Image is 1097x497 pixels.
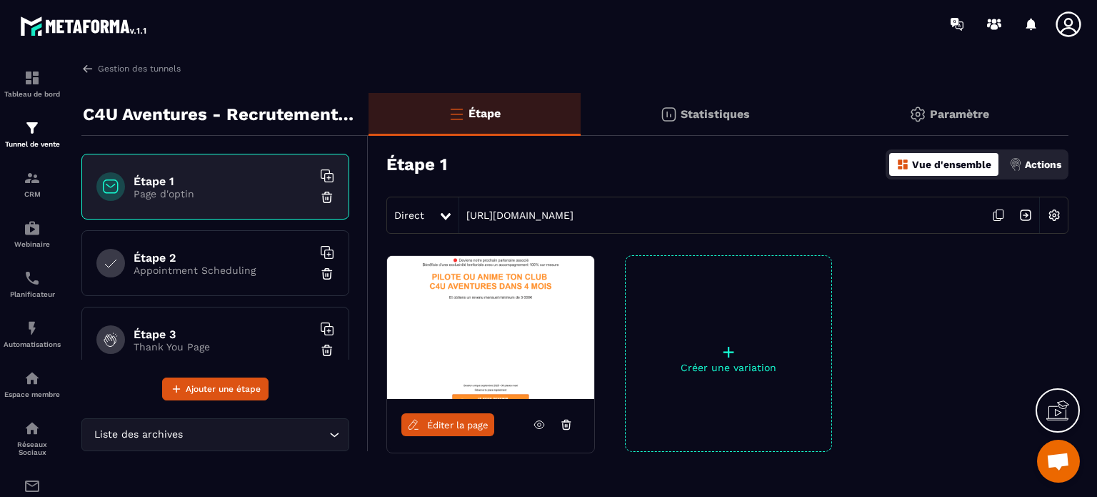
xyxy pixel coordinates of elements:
img: stats.20deebd0.svg [660,106,677,123]
img: bars-o.4a397970.svg [448,105,465,122]
p: Tableau de bord [4,90,61,98]
h6: Étape 3 [134,328,312,341]
span: Éditer la page [427,420,489,430]
p: Thank You Page [134,341,312,353]
img: social-network [24,420,41,437]
img: scheduler [24,270,41,287]
p: Tunnel de vente [4,140,61,148]
p: + [626,342,831,362]
img: trash [320,343,334,358]
a: automationsautomationsAutomatisations [4,309,61,359]
p: Étape [469,107,501,120]
img: trash [320,190,334,205]
p: Espace membre [4,390,61,398]
p: Appointment Scheduling [134,265,312,276]
p: Planificateur [4,290,61,298]
a: automationsautomationsWebinaire [4,209,61,259]
span: Liste des archives [91,427,186,443]
img: email [24,478,41,495]
img: formation [24,69,41,87]
p: CRM [4,190,61,198]
img: trash [320,267,334,281]
a: social-networksocial-networkRéseaux Sociaux [4,409,61,467]
img: dashboard-orange.40269519.svg [896,158,909,171]
a: automationsautomationsEspace membre [4,359,61,409]
a: schedulerschedulerPlanificateur [4,259,61,309]
img: formation [24,119,41,137]
p: Vue d'ensemble [912,159,991,170]
p: Actions [1025,159,1061,170]
img: actions.d6e523a2.png [1009,158,1022,171]
img: setting-w.858f3a88.svg [1041,202,1068,229]
a: Ouvrir le chat [1037,440,1080,483]
img: automations [24,370,41,387]
img: formation [24,169,41,187]
button: Ajouter une étape [162,378,269,400]
p: Créer une variation [626,362,831,373]
h6: Étape 2 [134,251,312,265]
a: formationformationCRM [4,159,61,209]
p: Réseaux Sociaux [4,441,61,456]
p: Automatisations [4,340,61,348]
a: Éditer la page [401,413,494,436]
h3: Étape 1 [386,154,447,174]
img: arrow-next.bcc2205e.svg [1012,202,1039,229]
p: Statistiques [681,107,750,121]
p: Paramètre [930,107,989,121]
p: Webinaire [4,240,61,248]
span: Direct [394,210,424,221]
a: formationformationTunnel de vente [4,109,61,159]
h6: Étape 1 [134,174,312,188]
p: C4U Aventures - Recrutement Gestionnaires [83,100,358,129]
p: Page d'optin [134,188,312,200]
img: arrow [81,62,94,75]
a: formationformationTableau de bord [4,59,61,109]
img: automations [24,220,41,237]
img: logo [20,13,149,39]
div: Search for option [81,418,349,451]
span: Ajouter une étape [186,382,261,396]
img: image [387,256,594,399]
a: Gestion des tunnels [81,62,181,75]
img: automations [24,320,41,337]
a: [URL][DOMAIN_NAME] [459,210,573,221]
img: setting-gr.5f69749f.svg [909,106,926,123]
input: Search for option [186,427,326,443]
